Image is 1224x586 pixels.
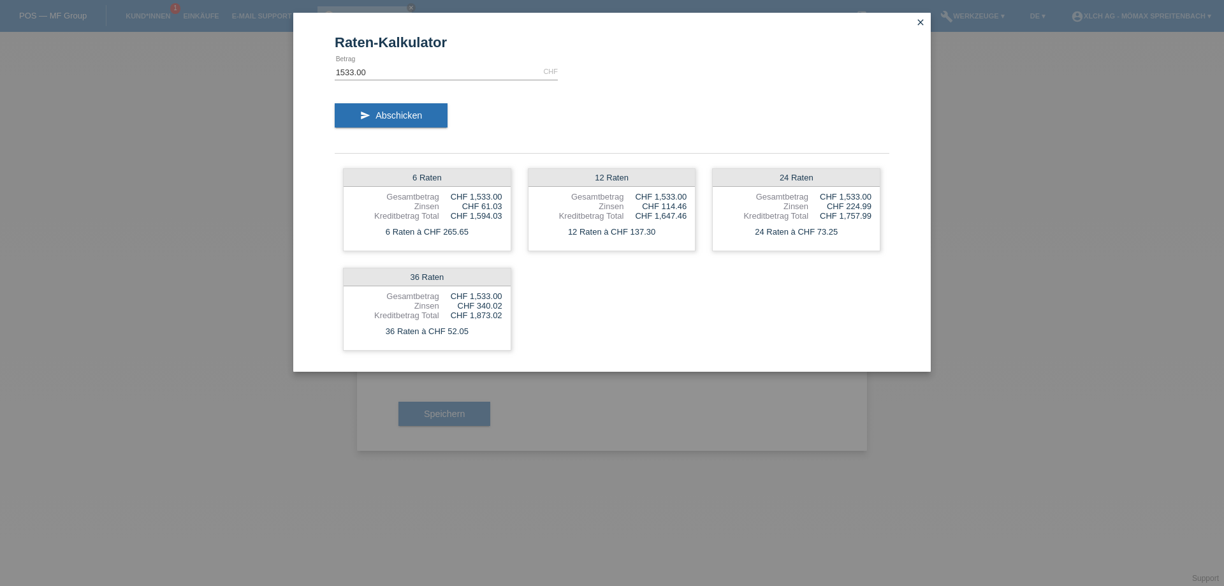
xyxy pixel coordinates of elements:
[344,224,511,240] div: 6 Raten à CHF 265.65
[439,201,502,211] div: CHF 61.03
[543,68,558,75] div: CHF
[721,211,808,221] div: Kreditbetrag Total
[623,201,687,211] div: CHF 114.46
[537,201,624,211] div: Zinsen
[352,311,439,320] div: Kreditbetrag Total
[623,211,687,221] div: CHF 1,647.46
[439,192,502,201] div: CHF 1,533.00
[721,201,808,211] div: Zinsen
[912,16,929,31] a: close
[537,192,624,201] div: Gesamtbetrag
[344,323,511,340] div: 36 Raten à CHF 52.05
[352,201,439,211] div: Zinsen
[915,17,926,27] i: close
[713,224,880,240] div: 24 Raten à CHF 73.25
[352,211,439,221] div: Kreditbetrag Total
[439,311,502,320] div: CHF 1,873.02
[623,192,687,201] div: CHF 1,533.00
[375,110,422,121] span: Abschicken
[439,211,502,221] div: CHF 1,594.03
[352,301,439,311] div: Zinsen
[360,110,370,121] i: send
[335,34,889,50] h1: Raten-Kalkulator
[335,103,448,128] button: send Abschicken
[344,169,511,187] div: 6 Raten
[721,192,808,201] div: Gesamtbetrag
[439,301,502,311] div: CHF 340.02
[352,291,439,301] div: Gesamtbetrag
[352,192,439,201] div: Gesamtbetrag
[713,169,880,187] div: 24 Raten
[808,201,871,211] div: CHF 224.99
[528,169,696,187] div: 12 Raten
[537,211,624,221] div: Kreditbetrag Total
[344,268,511,286] div: 36 Raten
[808,192,871,201] div: CHF 1,533.00
[439,291,502,301] div: CHF 1,533.00
[528,224,696,240] div: 12 Raten à CHF 137.30
[808,211,871,221] div: CHF 1,757.99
